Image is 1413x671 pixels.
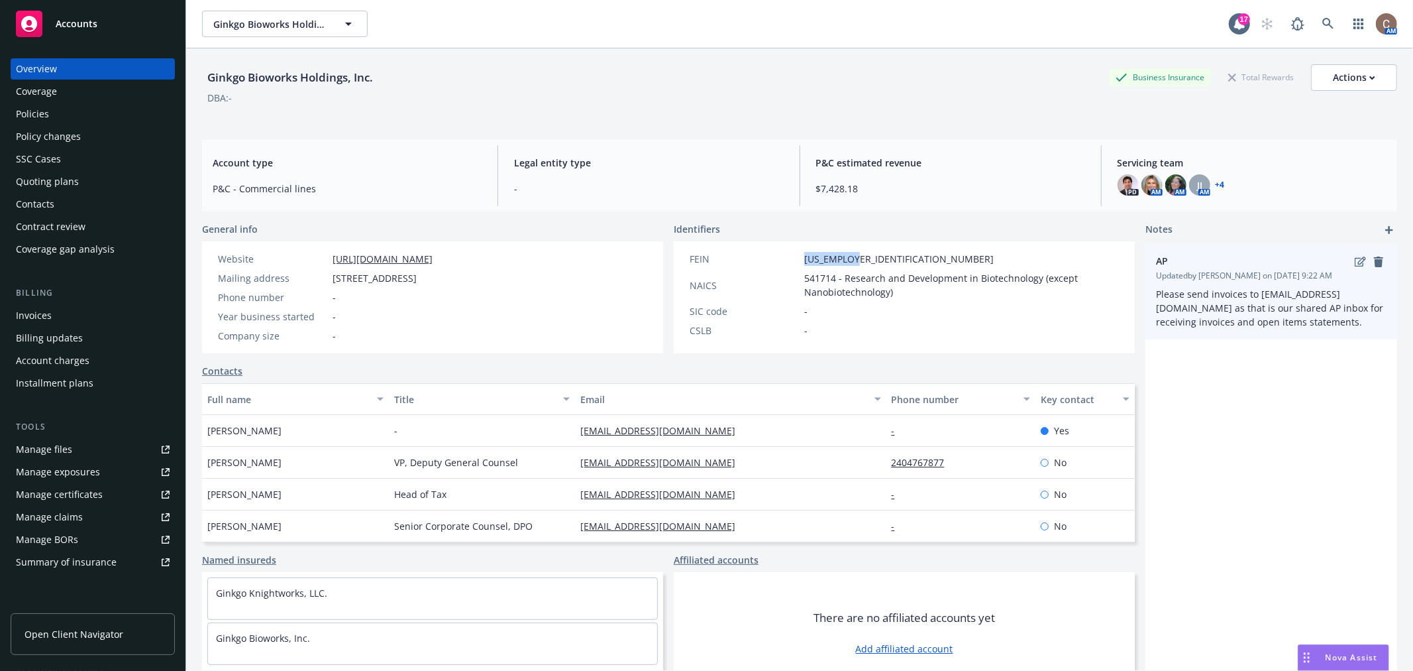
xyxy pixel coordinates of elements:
img: photo [1165,174,1186,196]
div: Manage BORs [16,529,78,550]
span: [PERSON_NAME] [207,519,282,533]
span: [US_EMPLOYER_IDENTIFICATION_NUMBER] [804,252,994,266]
span: Notes [1145,222,1173,238]
span: Please send invoices to [EMAIL_ADDRESS][DOMAIN_NAME] as that is our shared AP inbox for receiving... [1156,288,1386,328]
a: Contract review [11,216,175,237]
button: Full name [202,383,389,415]
a: Search [1315,11,1341,37]
div: Tools [11,420,175,434]
a: Invoices [11,305,175,326]
span: - [333,290,336,304]
a: - [892,488,906,501]
span: - [514,182,783,196]
span: $7,428.18 [816,182,1085,196]
div: Full name [207,393,369,406]
img: photo [1118,174,1139,196]
div: Website [218,252,327,266]
span: - [804,304,808,318]
div: 17 [1238,13,1250,25]
div: Coverage [16,81,57,102]
span: Updated by [PERSON_NAME] on [DATE] 9:22 AM [1156,270,1387,282]
a: Summary of insurance [11,552,175,573]
span: Yes [1054,424,1069,438]
button: Email [575,383,886,415]
div: DBA: - [207,91,232,105]
span: There are no affiliated accounts yet [813,610,995,626]
span: [PERSON_NAME] [207,487,282,501]
div: NAICS [690,278,799,292]
a: Manage BORs [11,529,175,550]
div: Key contact [1041,393,1115,406]
img: photo [1376,13,1397,34]
span: Ginkgo Bioworks Holdings, Inc. [213,17,328,31]
a: SSC Cases [11,149,175,170]
a: Manage exposures [11,461,175,483]
a: Policies [11,103,175,125]
div: Billing [11,286,175,300]
button: Ginkgo Bioworks Holdings, Inc. [202,11,368,37]
div: Mailing address [218,271,327,285]
a: Ginkgo Knightworks, LLC. [216,587,327,599]
span: No [1054,456,1067,469]
span: No [1054,519,1067,533]
a: edit [1352,254,1368,270]
span: JJ [1197,178,1202,192]
div: Account charges [16,350,89,371]
span: Legal entity type [514,156,783,170]
a: Coverage gap analysis [11,239,175,260]
span: [PERSON_NAME] [207,424,282,438]
div: Manage files [16,439,72,460]
div: FEIN [690,252,799,266]
div: Phone number [892,393,1016,406]
img: photo [1141,174,1163,196]
a: Billing updates [11,328,175,349]
div: Overview [16,58,57,80]
a: Installment plans [11,373,175,394]
a: Report a Bug [1284,11,1311,37]
span: - [804,324,808,337]
div: APeditremoveUpdatedby [PERSON_NAME] on [DATE] 9:22 AMPlease send invoices to [EMAIL_ADDRESS][DOMA... [1145,243,1397,339]
a: Manage files [11,439,175,460]
a: Contacts [202,364,242,378]
span: AP [1156,254,1352,268]
div: Coverage gap analysis [16,239,115,260]
a: +4 [1216,181,1225,189]
div: Installment plans [16,373,93,394]
div: Contacts [16,194,54,215]
span: P&C estimated revenue [816,156,1085,170]
button: Nova Assist [1298,644,1389,671]
a: remove [1371,254,1387,270]
div: Policies [16,103,49,125]
span: Account type [213,156,482,170]
span: Servicing team [1118,156,1387,170]
div: Year business started [218,310,327,324]
span: Identifiers [674,222,720,236]
a: Ginkgo Bioworks, Inc. [216,632,310,644]
button: Actions [1311,64,1397,91]
a: [URL][DOMAIN_NAME] [333,253,433,265]
span: - [333,329,336,343]
a: Accounts [11,5,175,42]
a: [EMAIL_ADDRESS][DOMAIN_NAME] [580,456,746,469]
a: Switch app [1345,11,1372,37]
div: Summary of insurance [16,552,117,573]
a: Overview [11,58,175,80]
span: Senior Corporate Counsel, DPO [394,519,533,533]
a: Policy changes [11,126,175,147]
a: - [892,520,906,532]
a: Manage claims [11,507,175,528]
div: Actions [1333,65,1375,90]
a: Quoting plans [11,171,175,192]
div: Business Insurance [1109,69,1211,86]
a: [EMAIL_ADDRESS][DOMAIN_NAME] [580,424,746,437]
div: Policy changes [16,126,81,147]
a: Named insureds [202,553,276,567]
span: No [1054,487,1067,501]
button: Phone number [886,383,1035,415]
a: [EMAIL_ADDRESS][DOMAIN_NAME] [580,520,746,532]
span: - [394,424,397,438]
a: Contacts [11,194,175,215]
span: General info [202,222,258,236]
div: Ginkgo Bioworks Holdings, Inc. [202,69,378,86]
